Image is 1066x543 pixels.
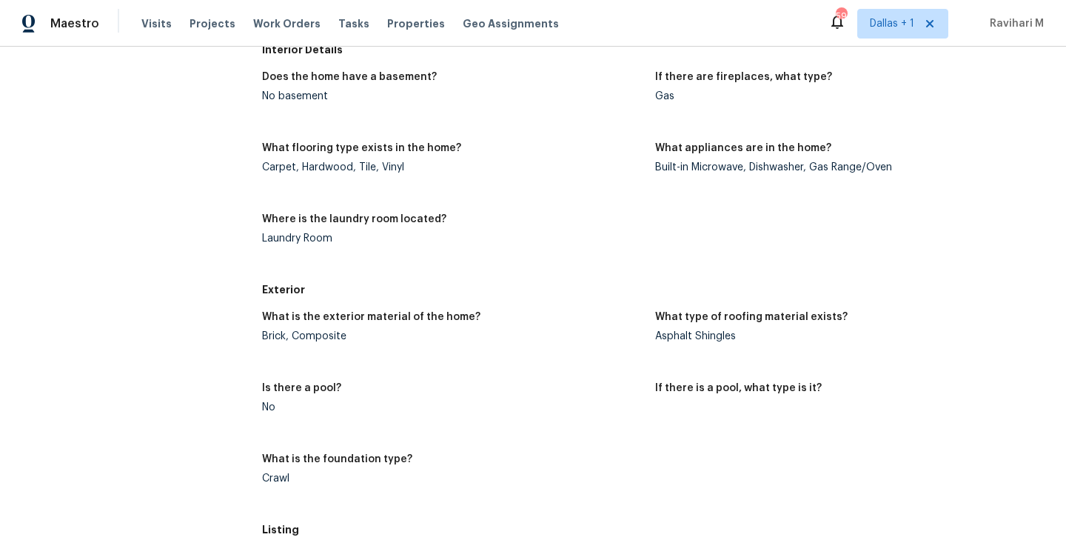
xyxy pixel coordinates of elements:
[262,42,1048,57] h5: Interior Details
[262,331,643,342] div: Brick, Composite
[190,16,235,31] span: Projects
[836,9,846,24] div: 59
[262,522,1048,537] h5: Listing
[262,312,480,322] h5: What is the exterior material of the home?
[262,91,643,101] div: No basement
[984,16,1044,31] span: Ravihari M
[262,473,643,484] div: Crawl
[655,72,832,82] h5: If there are fireplaces, what type?
[655,162,1036,173] div: Built-in Microwave, Dishwasher, Gas Range/Oven
[262,214,446,224] h5: Where is the laundry room located?
[463,16,559,31] span: Geo Assignments
[655,143,831,153] h5: What appliances are in the home?
[655,331,1036,342] div: Asphalt Shingles
[262,143,461,153] h5: What flooring type exists in the home?
[262,72,437,82] h5: Does the home have a basement?
[338,19,369,29] span: Tasks
[870,16,914,31] span: Dallas + 1
[387,16,445,31] span: Properties
[262,233,643,244] div: Laundry Room
[262,402,643,413] div: No
[655,91,1036,101] div: Gas
[50,16,99,31] span: Maestro
[141,16,172,31] span: Visits
[262,454,412,464] h5: What is the foundation type?
[262,162,643,173] div: Carpet, Hardwood, Tile, Vinyl
[262,383,341,393] h5: Is there a pool?
[253,16,321,31] span: Work Orders
[655,312,848,322] h5: What type of roofing material exists?
[262,282,1048,297] h5: Exterior
[655,383,822,393] h5: If there is a pool, what type is it?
